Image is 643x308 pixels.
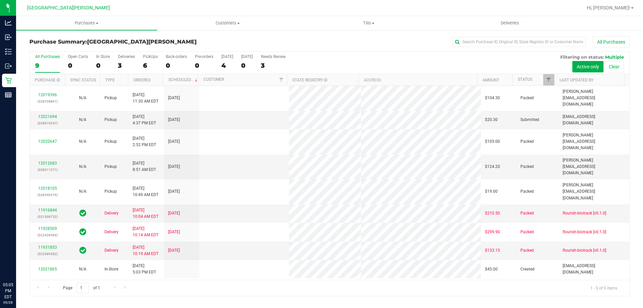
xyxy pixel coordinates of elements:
[133,244,158,257] span: [DATE] 10:19 AM EDT
[485,138,500,145] span: $105.00
[34,120,61,126] p: (328819247)
[585,283,623,293] span: 1 - 9 of 9 items
[35,54,60,59] div: All Purchases
[5,48,12,55] inline-svg: Inventory
[79,266,86,272] button: N/A
[168,164,180,170] span: [DATE]
[520,138,534,145] span: Packed
[5,63,12,69] inline-svg: Outbound
[168,95,180,101] span: [DATE]
[358,74,477,86] th: Address
[104,95,117,101] span: Pickup
[38,208,57,212] a: 11916844
[563,263,625,275] span: [EMAIL_ADDRESS][DOMAIN_NAME]
[133,135,156,148] span: [DATE] 2:52 PM EDT
[133,92,158,105] span: [DATE] 11:30 AM EDT
[133,226,158,238] span: [DATE] 10:14 AM EDT
[104,266,118,272] span: In-Store
[118,62,135,69] div: 3
[104,138,117,145] span: Pickup
[16,20,157,26] span: Purchases
[143,54,158,59] div: PickUps
[560,54,604,60] span: Filtering on status:
[520,247,534,254] span: Packed
[79,267,86,271] span: Not Applicable
[133,185,158,198] span: [DATE] 10:49 AM EDT
[520,117,539,123] span: Submitted
[485,95,500,101] span: $104.30
[261,62,286,69] div: 3
[593,36,630,48] button: All Purchases
[520,188,534,195] span: Packed
[133,207,158,220] span: [DATE] 10:04 AM EDT
[5,77,12,84] inline-svg: Retail
[439,16,580,30] a: Deliveries
[38,161,57,166] a: 12012683
[563,88,625,108] span: [PERSON_NAME][EMAIL_ADDRESS][DOMAIN_NAME]
[34,167,61,173] p: (328311271)
[604,61,624,72] button: Clear
[298,20,439,26] span: Tills
[485,247,500,254] span: $133.15
[520,266,534,272] span: Created
[38,93,57,97] a: 12019396
[133,78,151,82] a: Ordered
[157,16,298,30] a: Customers
[79,227,86,237] span: In Sync
[104,188,117,195] span: Pickup
[79,117,86,122] span: Not Applicable
[168,247,180,254] span: [DATE]
[35,78,60,82] a: Purchase ID
[79,188,86,195] button: N/A
[79,246,86,255] span: In Sync
[563,210,606,217] span: flourish-biotrack [v0.1.0]
[563,157,625,177] span: [PERSON_NAME][EMAIL_ADDRESS][DOMAIN_NAME]
[221,62,233,69] div: 4
[195,62,213,69] div: 0
[292,78,328,82] a: State Registry ID
[34,232,61,238] p: (322428566)
[118,54,135,59] div: Deliveries
[298,16,439,30] a: Tills
[168,77,199,82] a: Scheduled
[87,39,197,45] span: [GEOGRAPHIC_DATA][PERSON_NAME]
[157,20,298,26] span: Customers
[7,254,27,274] iframe: Resource center
[483,78,499,82] a: Amount
[104,229,119,235] span: Delivery
[133,160,156,173] span: [DATE] 8:51 AM EDT
[68,54,88,59] div: Open Carts
[104,247,119,254] span: Delivery
[168,138,180,145] span: [DATE]
[241,54,253,59] div: [DATE]
[276,74,287,85] a: Filter
[520,95,534,101] span: Packed
[168,117,180,123] span: [DATE]
[587,5,630,10] span: Hi, [PERSON_NAME]!
[241,62,253,69] div: 0
[79,164,86,169] span: Not Applicable
[203,77,224,82] a: Customer
[79,139,86,144] span: Not Applicable
[168,188,180,195] span: [DATE]
[518,77,532,82] a: Status
[572,61,603,72] button: Active only
[605,54,624,60] span: Multiple
[105,78,115,82] a: Type
[563,229,606,235] span: flourish-biotrack [v0.1.0]
[485,188,498,195] span: $19.00
[485,229,500,235] span: $299.90
[68,62,88,69] div: 0
[485,117,498,123] span: $20.30
[104,210,119,217] span: Delivery
[3,282,13,300] p: 05:05 PM EDT
[485,266,498,272] span: $45.00
[5,34,12,41] inline-svg: Inbound
[143,62,158,69] div: 6
[168,229,180,235] span: [DATE]
[3,300,13,305] p: 09/28
[520,210,534,217] span: Packed
[79,117,86,123] button: N/A
[57,283,105,293] span: Page of 1
[133,263,156,275] span: [DATE] 5:03 PM EDT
